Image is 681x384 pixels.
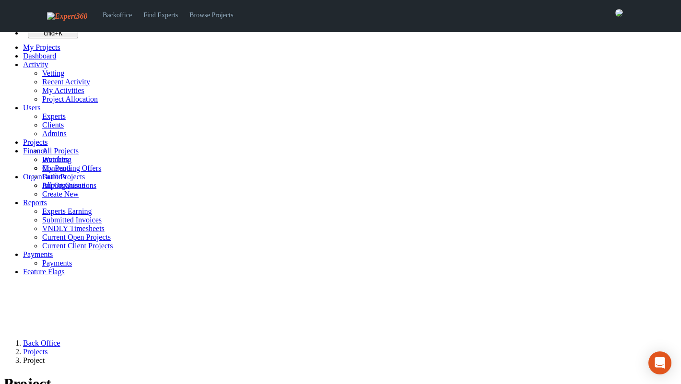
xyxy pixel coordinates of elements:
a: Contracts [42,164,71,172]
img: 0421c9a1-ac87-4857-a63f-b59ed7722763-normal.jpeg [615,9,623,17]
a: Feature Flags [23,268,65,276]
a: Current Open Projects [42,233,111,241]
a: Current Client Projects [42,242,113,250]
a: Activity [23,60,48,69]
a: My Projects [23,43,60,51]
a: Recent Activity [42,78,90,86]
a: My Activities [42,86,84,94]
a: Back Office [23,339,60,347]
a: All Projects [42,147,79,155]
a: Experts [42,112,66,120]
a: Create New [42,190,79,198]
a: Payments [42,259,72,267]
a: Projects [23,138,48,146]
a: Organisations [23,173,66,181]
a: Projects [23,348,48,356]
kbd: K [59,30,62,37]
a: All Organisations [42,181,96,189]
a: Vetting [42,69,64,77]
div: + [32,30,74,37]
div: Open Intercom Messenger [648,351,671,374]
a: Project Allocation [42,95,98,103]
kbd: cmd [43,30,55,37]
a: Clients [42,121,64,129]
a: Finance [23,147,47,155]
a: Submitted Invoices [42,216,102,224]
a: Experts Earning [42,207,92,215]
a: Invoices [42,155,68,163]
a: Watching [42,155,71,163]
img: Expert360 [47,12,87,21]
a: Dashboard [23,52,56,60]
a: Reports [23,198,47,207]
li: Project [23,356,677,365]
a: Users [23,104,40,112]
a: My Pending Offers [42,164,101,172]
a: Admins [42,129,67,138]
a: Payments [23,250,53,258]
a: VNDLY Timesheets [42,224,105,233]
